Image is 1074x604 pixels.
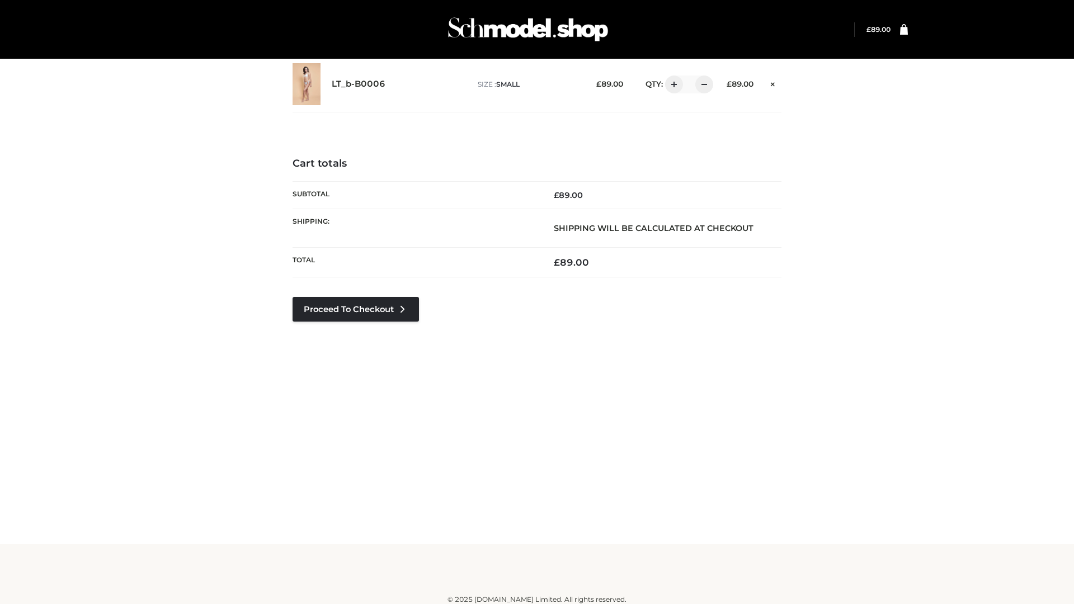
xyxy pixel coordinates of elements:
[866,25,871,34] span: £
[596,79,601,88] span: £
[293,158,781,170] h4: Cart totals
[293,63,321,105] img: LT_b-B0006 - SMALL
[596,79,623,88] bdi: 89.00
[293,209,537,247] th: Shipping:
[727,79,732,88] span: £
[554,223,753,233] strong: Shipping will be calculated at checkout
[478,79,579,89] p: size :
[866,25,891,34] a: £89.00
[293,248,537,277] th: Total
[554,190,583,200] bdi: 89.00
[765,75,781,90] a: Remove this item
[727,79,753,88] bdi: 89.00
[496,80,520,88] span: SMALL
[444,7,612,51] img: Schmodel Admin 964
[293,181,537,209] th: Subtotal
[332,79,385,89] a: LT_b-B0006
[554,190,559,200] span: £
[554,257,589,268] bdi: 89.00
[554,257,560,268] span: £
[634,75,709,93] div: QTY:
[866,25,891,34] bdi: 89.00
[293,297,419,322] a: Proceed to Checkout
